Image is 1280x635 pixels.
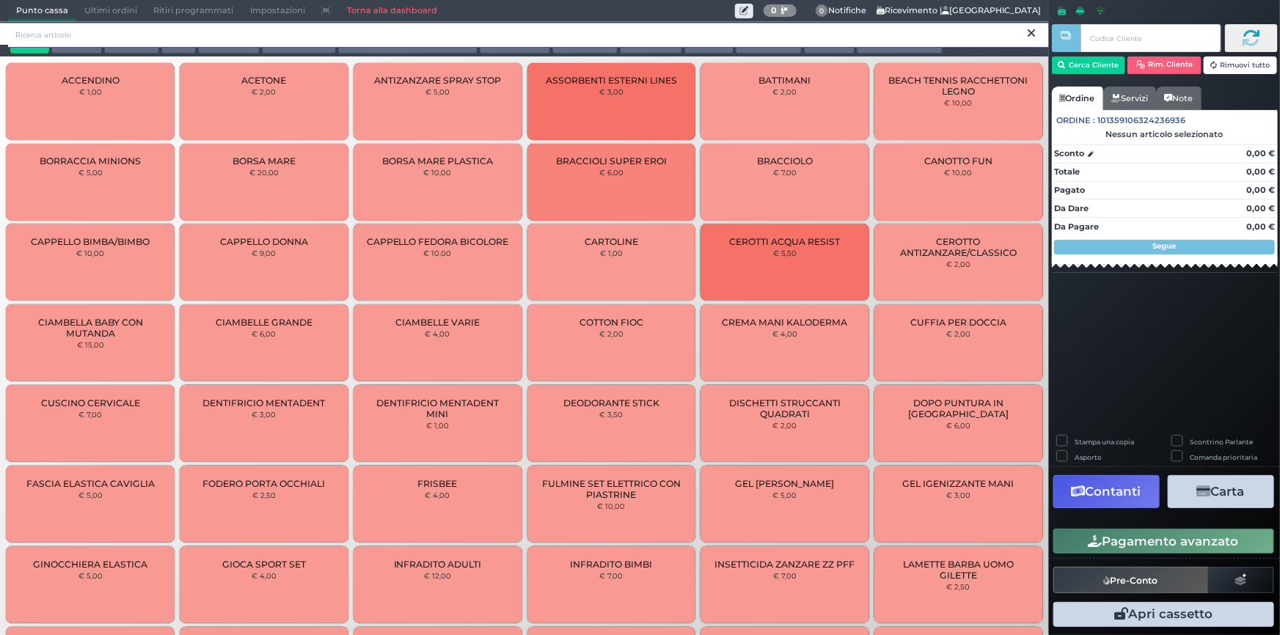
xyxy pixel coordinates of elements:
span: 0 [816,4,829,18]
small: € 1,00 [600,249,623,257]
small: € 12,00 [424,571,451,580]
span: Ultimi ordini [76,1,145,21]
span: DENTIFRICIO MENTADENT [202,397,325,408]
span: CUFFIA PER DOCCIA [910,317,1006,328]
small: € 4,00 [425,491,450,499]
b: 0 [771,5,777,15]
span: CANOTTO FUN [924,155,992,166]
strong: 0,00 € [1246,185,1275,195]
span: LAMETTE BARBA UOMO GILETTE [887,559,1031,581]
small: € 10,00 [597,502,625,510]
small: € 9,00 [252,249,276,257]
a: Torna alla dashboard [339,1,445,21]
span: CUSCINO CERVICALE [41,397,140,408]
strong: Segue [1153,241,1177,251]
a: Note [1156,87,1201,110]
span: INFRADITO ADULTI [394,559,482,570]
span: ASSORBENTI ESTERNI LINES [546,75,677,86]
div: Nessun articolo selezionato [1052,129,1278,139]
small: € 3,00 [252,410,276,419]
small: € 2,00 [773,421,797,430]
span: FRISBEE [418,478,458,489]
button: Pre-Conto [1053,567,1209,593]
strong: 0,00 € [1246,148,1275,158]
span: COTTON FIOC [579,317,643,328]
span: INSETTICIDA ZANZARE ZZ PFF [715,559,855,570]
span: CAPPELLO FEDORA BICOLORE [367,236,509,247]
span: Ordine : [1057,114,1096,127]
strong: 0,00 € [1246,166,1275,177]
small: € 3,00 [599,87,623,96]
small: € 5,00 [425,87,450,96]
span: GIOCA SPORT SET [222,559,306,570]
span: DENTIFRICIO MENTADENT MINI [366,397,510,419]
small: € 2,50 [947,582,970,591]
span: GINOCCHIERA ELASTICA [33,559,147,570]
small: € 7,00 [773,168,797,177]
a: Ordine [1052,87,1103,110]
small: € 5,00 [78,491,103,499]
label: Asporto [1075,452,1102,462]
button: Pagamento avanzato [1053,529,1274,554]
span: ACETONE [241,75,286,86]
span: CEROTTI ACQUA RESIST [730,236,841,247]
span: GEL [PERSON_NAME] [736,478,835,489]
input: Codice Cliente [1080,24,1221,52]
small: € 7,00 [773,571,797,580]
span: DISCHETTI STRUCCANTI QUADRATI [713,397,857,419]
strong: Pagato [1054,185,1085,195]
small: € 2,00 [946,329,970,338]
a: Servizi [1103,87,1156,110]
span: CIAMBELLE GRANDE [216,317,312,328]
small: € 10,00 [76,249,104,257]
span: FODERO PORTA OCCHIALI [202,478,325,489]
button: Apri cassetto [1053,602,1274,627]
small: € 10,00 [945,98,973,107]
button: Rimuovi tutto [1204,56,1278,74]
span: CAPPELLO DONNA [220,236,308,247]
small: € 2,00 [946,260,970,268]
strong: Totale [1054,166,1080,177]
span: CREMA MANI KALODERMA [723,317,848,328]
small: € 10,00 [424,249,452,257]
span: CIAMBELLE VARIE [395,317,480,328]
small: € 4,00 [252,571,277,580]
span: BRACCIOLO [757,155,813,166]
span: 101359106324236936 [1098,114,1186,127]
label: Stampa una copia [1075,437,1134,447]
small: € 10,00 [424,168,452,177]
span: DEODORANTE STICK [563,397,659,408]
span: ACCENDINO [62,75,120,86]
span: INFRADITO BIMBI [570,559,652,570]
small: € 2,50 [252,491,276,499]
strong: 0,00 € [1246,203,1275,213]
span: Ritiri programmati [145,1,241,21]
small: € 15,00 [77,340,104,349]
span: BATTIMANI [759,75,811,86]
button: Contanti [1053,475,1160,508]
small: € 6,00 [252,329,276,338]
small: € 5,00 [78,168,103,177]
label: Comanda prioritaria [1191,452,1258,462]
small: € 3,00 [946,491,970,499]
span: CAPPELLO BIMBA/BIMBO [31,236,150,247]
small: € 1,00 [79,87,102,96]
span: CEROTTO ANTIZANZARE/CLASSICO [887,236,1031,258]
strong: Da Pagare [1054,221,1099,232]
strong: 0,00 € [1246,221,1275,232]
span: BORRACCIA MINIONS [40,155,141,166]
span: BRACCIOLI SUPER EROI [556,155,667,166]
small: € 20,00 [249,168,279,177]
small: € 4,00 [772,329,797,338]
span: FASCIA ELASTICA CAVIGLIA [26,478,155,489]
small: € 1,00 [426,421,449,430]
strong: Sconto [1054,147,1084,160]
small: € 7,00 [78,410,102,419]
span: BEACH TENNIS RACCHETTONI LEGNO [887,75,1031,97]
input: Ricerca articolo [8,22,1049,48]
small: € 2,00 [773,87,797,96]
span: BORSA MARE PLASTICA [382,155,493,166]
label: Scontrino Parlante [1191,437,1254,447]
span: CIAMBELLA BABY CON MUTANDA [18,317,162,339]
small: € 5,50 [773,249,797,257]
